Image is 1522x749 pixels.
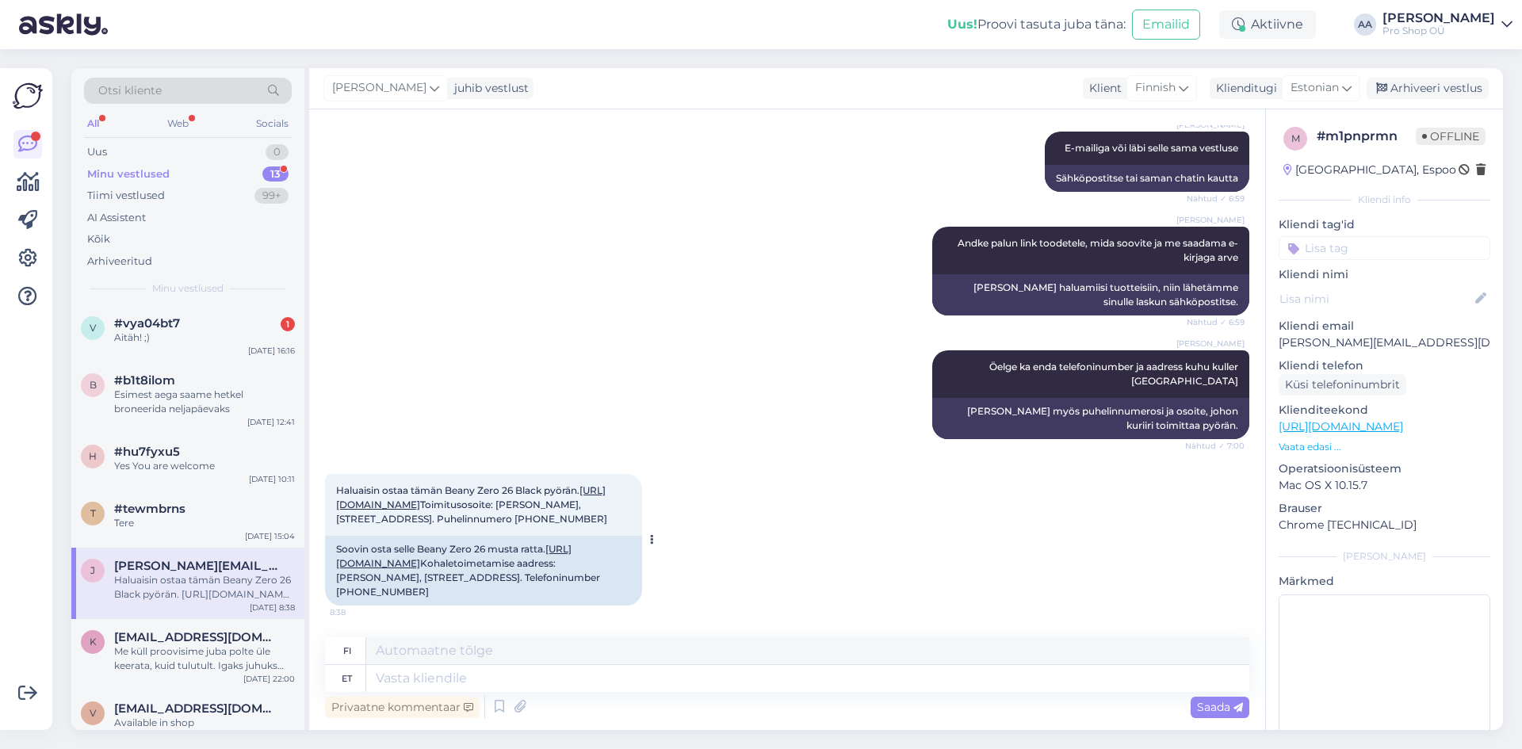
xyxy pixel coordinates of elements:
p: Kliendi tag'id [1279,216,1490,233]
span: Saada [1197,700,1243,714]
span: Andke palun link toodetele, mida soovite ja me saadama e-kirjaga arve [958,237,1238,263]
div: [GEOGRAPHIC_DATA], Espoo [1283,162,1456,178]
span: vkristerson@gmail.com [114,701,279,716]
p: Operatsioonisüsteem [1279,460,1490,477]
div: AA [1354,13,1376,36]
p: Kliendi nimi [1279,266,1490,283]
div: [DATE] 16:16 [248,345,295,357]
span: 8:38 [330,606,389,618]
div: Yes You are welcome [114,459,295,473]
img: Askly Logo [13,81,43,111]
span: Nähtud ✓ 6:59 [1185,316,1245,328]
span: #vya04bt7 [114,316,180,331]
div: AI Assistent [87,210,146,226]
p: Vaata edasi ... [1279,440,1490,454]
div: 13 [262,166,289,182]
div: et [342,665,352,692]
span: Offline [1416,128,1486,145]
p: Mac OS X 10.15.7 [1279,477,1490,494]
button: Emailid [1132,10,1200,40]
div: [DATE] 15:04 [245,530,295,542]
div: Me küll proovisime juba polte üle keerata, kuid tulutult. Igaks juhuks võib muidugi pildid edasta... [114,644,295,673]
div: Proovi tasuta juba täna: [947,15,1126,34]
span: [PERSON_NAME] [1176,119,1245,131]
div: Klienditugi [1210,80,1277,97]
div: Tere [114,516,295,530]
div: Kliendi info [1279,193,1490,207]
div: # m1pnprmn [1317,127,1416,146]
div: Web [164,113,192,134]
span: j [90,564,95,576]
div: Soovin osta selle Beany Zero 26 musta ratta. Kohaletoimetamise aadress: [PERSON_NAME], [STREET_AD... [325,536,642,606]
span: #hu7fyxu5 [114,445,180,459]
p: Brauser [1279,500,1490,517]
span: [PERSON_NAME] [1176,338,1245,350]
span: Finnish [1135,79,1176,97]
span: [PERSON_NAME] [332,79,426,97]
span: Haluaisin ostaa tämän Beany Zero 26 Black pyörän. Toimitusosoite: [PERSON_NAME], [STREET_ADDRESS]... [336,484,607,525]
div: Uus [87,144,107,160]
div: Aitäh! ;) [114,331,295,345]
div: Arhiveeri vestlus [1367,78,1489,99]
div: [PERSON_NAME] [1382,12,1495,25]
div: Available in shop [114,716,295,730]
div: 1 [281,317,295,331]
div: Esimest aega saame hetkel broneerida neljapäevaks [114,388,295,416]
div: [PERSON_NAME] [1279,549,1490,564]
span: b [90,379,97,391]
div: Socials [253,113,292,134]
span: juha.pilvi@elisanet.fi [114,559,279,573]
div: [DATE] 22:00 [243,673,295,685]
span: E-mailiga või läbi selle sama vestluse [1065,142,1238,154]
div: Minu vestlused [87,166,170,182]
p: Chrome [TECHNICAL_ID] [1279,517,1490,533]
span: Estonian [1291,79,1339,97]
p: [PERSON_NAME][EMAIL_ADDRESS][DOMAIN_NAME] [1279,334,1490,351]
div: [DATE] 10:11 [249,473,295,485]
p: Kliendi email [1279,318,1490,334]
div: Kõik [87,231,110,247]
span: Öelge ka enda telefoninumber ja aadress kuhu kuller [GEOGRAPHIC_DATA] [989,361,1241,387]
span: kreeta.arusaar@gmail.com [114,630,279,644]
p: Klienditeekond [1279,402,1490,418]
div: Klient [1083,80,1122,97]
div: [PERSON_NAME] haluamiisi tuotteisiin, niin lähetämme sinulle laskun sähköpostitse. [932,274,1249,315]
span: Nähtud ✓ 6:59 [1185,193,1245,204]
a: [PERSON_NAME]Pro Shop OÜ [1382,12,1512,37]
input: Lisa tag [1279,236,1490,260]
div: [DATE] 12:41 [247,416,295,428]
span: v [90,707,96,719]
span: [PERSON_NAME] [1176,214,1245,226]
div: Küsi telefoninumbrit [1279,374,1406,396]
div: 99+ [254,188,289,204]
span: m [1291,132,1300,144]
p: Kliendi telefon [1279,357,1490,374]
div: 0 [266,144,289,160]
span: h [89,450,97,462]
div: [PERSON_NAME] myös puhelinnumerosi ja osoite, johon kuriiri toimittaa pyörän. [932,398,1249,439]
p: Märkmed [1279,573,1490,590]
span: v [90,322,96,334]
input: Lisa nimi [1279,290,1472,308]
a: [URL][DOMAIN_NAME] [1279,419,1403,434]
span: Nähtud ✓ 7:00 [1185,440,1245,452]
span: #b1t8ilom [114,373,175,388]
span: Minu vestlused [152,281,224,296]
div: Arhiveeritud [87,254,152,269]
div: juhib vestlust [448,80,529,97]
span: Otsi kliente [98,82,162,99]
span: k [90,636,97,648]
div: Haluaisin ostaa tämän Beany Zero 26 Black pyörän. [URL][DOMAIN_NAME] Toimitusosoite: [PERSON_NAME... [114,573,295,602]
div: [DATE] 8:38 [250,602,295,613]
div: fi [343,637,351,664]
div: Privaatne kommentaar [325,697,480,718]
span: t [90,507,96,519]
div: Pro Shop OÜ [1382,25,1495,37]
div: All [84,113,102,134]
span: #tewmbrns [114,502,185,516]
div: Tiimi vestlused [87,188,165,204]
div: Aktiivne [1219,10,1316,39]
div: Sähköpostitse tai saman chatin kautta [1045,165,1249,192]
b: Uus! [947,17,977,32]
